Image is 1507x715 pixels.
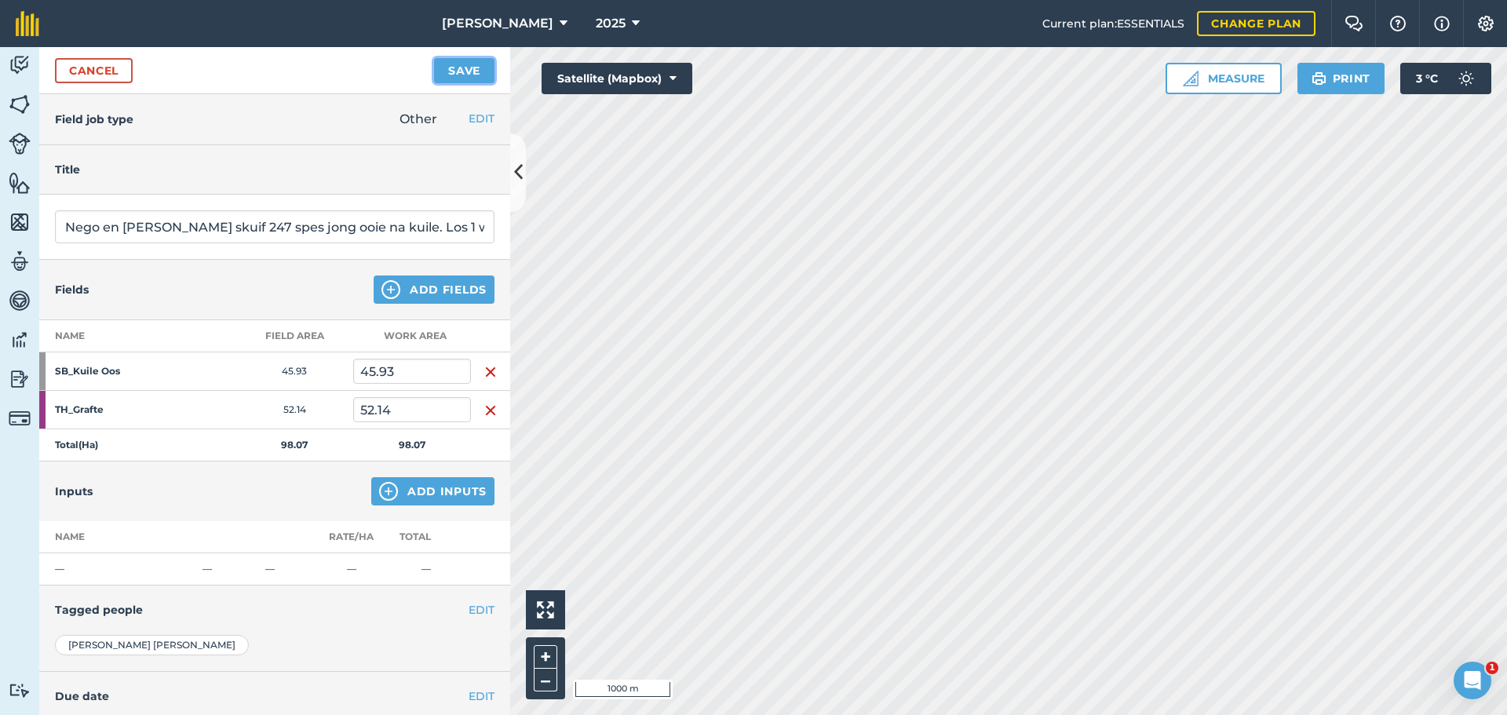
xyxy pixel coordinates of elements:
[281,439,308,451] strong: 98.07
[1476,16,1495,31] img: A cog icon
[534,645,557,669] button: +
[537,601,554,618] img: Four arrows, one pointing top left, one top right, one bottom right and the last bottom left
[469,110,494,127] button: EDIT
[55,58,133,83] a: Cancel
[235,391,353,429] td: 52.14
[9,53,31,77] img: svg+xml;base64,PD94bWwgdmVyc2lvbj0iMS4wIiBlbmNvZGluZz0idXRmLTgiPz4KPCEtLSBHZW5lcmF0b3I6IEFkb2JlIE...
[374,275,494,304] button: Add Fields
[55,635,249,655] div: [PERSON_NAME] [PERSON_NAME]
[381,553,471,585] td: —
[1434,14,1450,33] img: svg+xml;base64,PHN2ZyB4bWxucz0iaHR0cDovL3d3dy53My5vcmcvMjAwMC9zdmciIHdpZHRoPSIxNyIgaGVpZ2h0PSIxNy...
[596,14,626,33] span: 2025
[9,328,31,352] img: svg+xml;base64,PD94bWwgdmVyc2lvbj0iMS4wIiBlbmNvZGluZz0idXRmLTgiPz4KPCEtLSBHZW5lcmF0b3I6IEFkb2JlIE...
[399,439,425,451] strong: 98.07
[9,93,31,116] img: svg+xml;base64,PHN2ZyB4bWxucz0iaHR0cDovL3d3dy53My5vcmcvMjAwMC9zdmciIHdpZHRoPSI1NiIgaGVpZ2h0PSI2MC...
[39,320,235,352] th: Name
[55,210,494,243] input: What needs doing?
[55,281,89,298] h4: Fields
[196,553,259,585] td: —
[39,521,196,553] th: Name
[534,669,557,691] button: –
[322,521,381,553] th: Rate/ Ha
[55,111,133,128] h4: Field job type
[9,289,31,312] img: svg+xml;base64,PD94bWwgdmVyc2lvbj0iMS4wIiBlbmNvZGluZz0idXRmLTgiPz4KPCEtLSBHZW5lcmF0b3I6IEFkb2JlIE...
[1416,63,1438,94] span: 3 ° C
[55,439,98,451] strong: Total ( Ha )
[379,482,398,501] img: svg+xml;base64,PHN2ZyB4bWxucz0iaHR0cDovL3d3dy53My5vcmcvMjAwMC9zdmciIHdpZHRoPSIxNCIgaGVpZ2h0PSIyNC...
[9,250,31,273] img: svg+xml;base64,PD94bWwgdmVyc2lvbj0iMS4wIiBlbmNvZGluZz0idXRmLTgiPz4KPCEtLSBHZW5lcmF0b3I6IEFkb2JlIE...
[542,63,692,94] button: Satellite (Mapbox)
[469,688,494,705] button: EDIT
[353,320,471,352] th: Work area
[1297,63,1385,94] button: Print
[235,352,353,391] td: 45.93
[469,601,494,618] button: EDIT
[442,14,553,33] span: [PERSON_NAME]
[381,521,471,553] th: Total
[322,553,381,585] td: —
[55,601,494,618] h4: Tagged people
[9,210,31,234] img: svg+xml;base64,PHN2ZyB4bWxucz0iaHR0cDovL3d3dy53My5vcmcvMjAwMC9zdmciIHdpZHRoPSI1NiIgaGVpZ2h0PSI2MC...
[1486,662,1498,674] span: 1
[55,161,494,178] h4: Title
[9,133,31,155] img: svg+xml;base64,PD94bWwgdmVyc2lvbj0iMS4wIiBlbmNvZGluZz0idXRmLTgiPz4KPCEtLSBHZW5lcmF0b3I6IEFkb2JlIE...
[1454,662,1491,699] iframe: Intercom live chat
[1400,63,1491,94] button: 3 °C
[484,363,497,381] img: svg+xml;base64,PHN2ZyB4bWxucz0iaHR0cDovL3d3dy53My5vcmcvMjAwMC9zdmciIHdpZHRoPSIxNiIgaGVpZ2h0PSIyNC...
[9,683,31,698] img: svg+xml;base64,PD94bWwgdmVyc2lvbj0iMS4wIiBlbmNvZGluZz0idXRmLTgiPz4KPCEtLSBHZW5lcmF0b3I6IEFkb2JlIE...
[16,11,39,36] img: fieldmargin Logo
[9,367,31,391] img: svg+xml;base64,PD94bWwgdmVyc2lvbj0iMS4wIiBlbmNvZGluZz0idXRmLTgiPz4KPCEtLSBHZW5lcmF0b3I6IEFkb2JlIE...
[381,280,400,299] img: svg+xml;base64,PHN2ZyB4bWxucz0iaHR0cDovL3d3dy53My5vcmcvMjAwMC9zdmciIHdpZHRoPSIxNCIgaGVpZ2h0PSIyNC...
[259,553,322,585] td: —
[1388,16,1407,31] img: A question mark icon
[9,407,31,429] img: svg+xml;base64,PD94bWwgdmVyc2lvbj0iMS4wIiBlbmNvZGluZz0idXRmLTgiPz4KPCEtLSBHZW5lcmF0b3I6IEFkb2JlIE...
[1197,11,1315,36] a: Change plan
[1166,63,1282,94] button: Measure
[400,111,437,126] span: Other
[235,320,353,352] th: Field Area
[371,477,494,505] button: Add Inputs
[55,403,177,416] strong: TH_Grafte
[1183,71,1199,86] img: Ruler icon
[39,553,196,585] td: —
[55,688,494,705] h4: Due date
[434,58,494,83] button: Save
[1042,15,1184,32] span: Current plan : ESSENTIALS
[484,401,497,420] img: svg+xml;base64,PHN2ZyB4bWxucz0iaHR0cDovL3d3dy53My5vcmcvMjAwMC9zdmciIHdpZHRoPSIxNiIgaGVpZ2h0PSIyNC...
[1312,69,1326,88] img: svg+xml;base64,PHN2ZyB4bWxucz0iaHR0cDovL3d3dy53My5vcmcvMjAwMC9zdmciIHdpZHRoPSIxOSIgaGVpZ2h0PSIyNC...
[55,365,177,378] strong: SB_Kuile Oos
[55,483,93,500] h4: Inputs
[1345,16,1363,31] img: Two speech bubbles overlapping with the left bubble in the forefront
[1450,63,1482,94] img: svg+xml;base64,PD94bWwgdmVyc2lvbj0iMS4wIiBlbmNvZGluZz0idXRmLTgiPz4KPCEtLSBHZW5lcmF0b3I6IEFkb2JlIE...
[9,171,31,195] img: svg+xml;base64,PHN2ZyB4bWxucz0iaHR0cDovL3d3dy53My5vcmcvMjAwMC9zdmciIHdpZHRoPSI1NiIgaGVpZ2h0PSI2MC...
